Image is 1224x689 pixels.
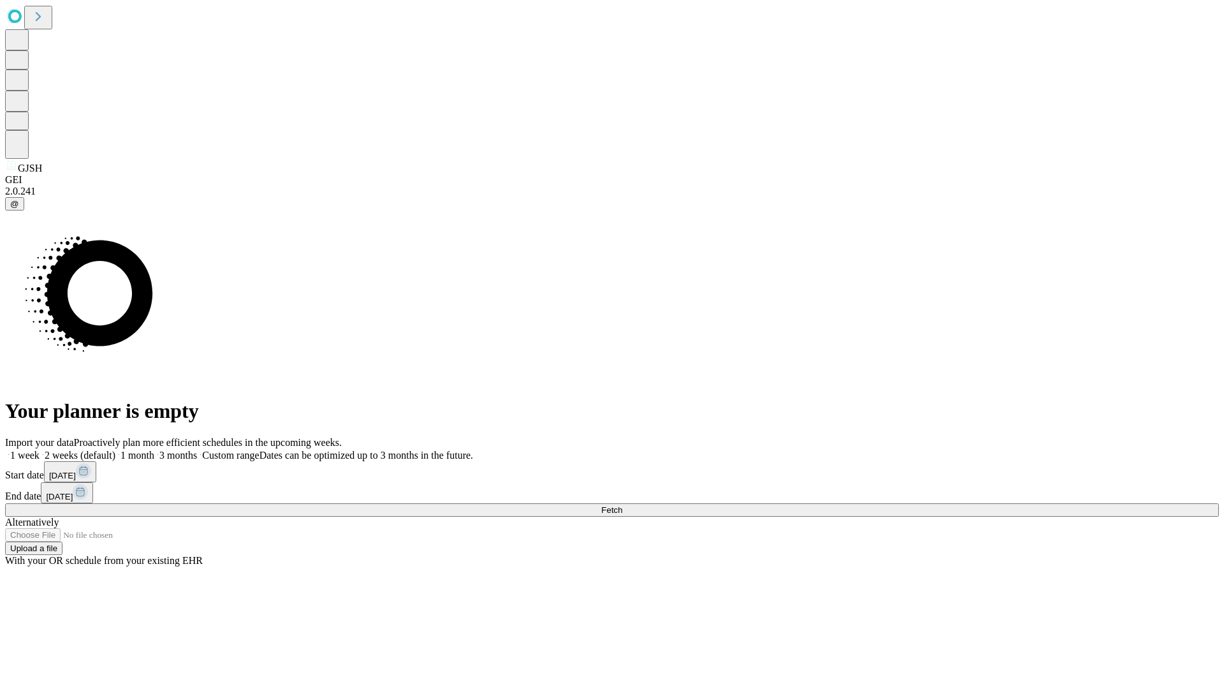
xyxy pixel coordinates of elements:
h1: Your planner is empty [5,399,1219,423]
span: Import your data [5,437,74,448]
div: Start date [5,461,1219,482]
span: 1 month [120,450,154,461]
button: [DATE] [44,461,96,482]
span: Dates can be optimized up to 3 months in the future. [259,450,473,461]
span: [DATE] [49,471,76,480]
span: Alternatively [5,517,59,528]
button: @ [5,197,24,211]
span: Proactively plan more efficient schedules in the upcoming weeks. [74,437,342,448]
button: Upload a file [5,542,62,555]
span: [DATE] [46,492,73,501]
span: 3 months [159,450,197,461]
span: 1 week [10,450,40,461]
div: End date [5,482,1219,503]
div: GEI [5,174,1219,186]
span: @ [10,199,19,209]
button: Fetch [5,503,1219,517]
span: GJSH [18,163,42,174]
span: With your OR schedule from your existing EHR [5,555,203,566]
span: 2 weeks (default) [45,450,115,461]
div: 2.0.241 [5,186,1219,197]
button: [DATE] [41,482,93,503]
span: Custom range [202,450,259,461]
span: Fetch [601,505,622,515]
